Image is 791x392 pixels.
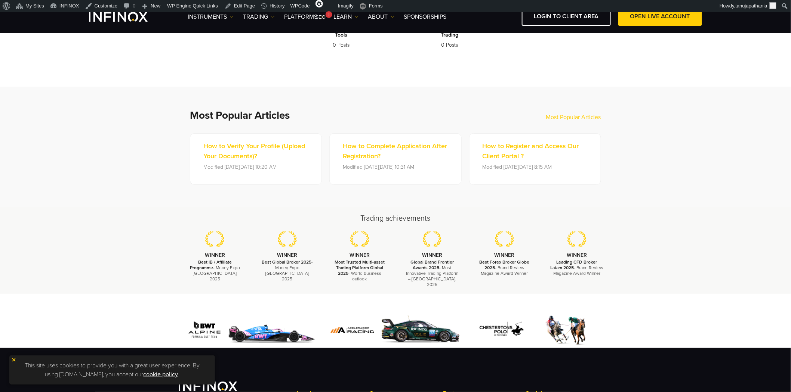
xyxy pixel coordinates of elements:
span: tanujapathania [736,3,767,9]
p: 0 Posts [441,41,459,49]
strong: Global Brand Frontier Awards 2025 [410,259,454,270]
div: ! [326,11,332,18]
p: Modified [DATE][DATE] 10:20 AM [203,163,314,171]
strong: Best IB / Affiliate Programme [190,259,232,270]
p: - Most Innovative Trading Platform – [GEOGRAPHIC_DATA], 2025 [405,259,459,288]
p: - Brand Review Magazine Award Winner [478,259,532,277]
strong: WINNER [277,252,298,258]
p: 0 Posts [333,41,350,49]
p: Modified [DATE][DATE] 10:31 AM [343,163,453,171]
a: Most Popular Articles [546,113,601,122]
a: cookie policy [144,371,178,378]
p: - Brand Review Magazine Award Winner [550,259,604,277]
h2: Most Popular Articles [190,109,546,122]
p: How to Complete Application After Registration? [343,141,453,161]
strong: WINNER [205,252,225,258]
a: Learn [333,12,358,21]
p: How to Register and Access Our Client Portal ? [483,141,593,161]
a: TRADING [243,12,275,21]
strong: Best Forex Broker Globe 2025 [480,259,530,270]
strong: Leading CFD Broker Latam 2025 [550,259,597,270]
p: Tools [333,31,350,39]
img: yellow close icon [11,357,16,363]
a: How to Verify Your Profile (Upload Your Documents)? Modified [DATE][DATE] 10:20 AM [190,133,322,185]
a: How to Register and Access Our Client Portal ? Modified [DATE][DATE] 8:15 AM [469,133,601,185]
p: Trading [441,31,459,39]
strong: WINNER [350,252,370,258]
p: This site uses cookies to provide you with a great user experience. By using [DOMAIN_NAME], you a... [13,359,211,381]
strong: WINNER [422,252,442,258]
strong: WINNER [567,252,587,258]
strong: Best Global Broker 2025 [262,259,311,265]
a: How to Complete Application After Registration? Modified [DATE][DATE] 10:31 AM [329,133,461,185]
a: ABOUT [368,12,394,21]
p: - World business outlook [333,259,387,282]
p: - Money Expo [GEOGRAPHIC_DATA] 2025 [261,259,314,282]
a: INFINOX Logo [89,12,165,22]
h2: Trading achievements [179,213,612,224]
a: SPONSORSHIPS [404,12,446,21]
a: OPEN LIVE ACCOUNT [618,7,702,26]
strong: WINNER [495,252,515,258]
span: SEO [316,14,326,20]
strong: Most Trusted Multi-asset Trading Platform Global 2025 [335,259,385,276]
a: LOGIN TO CLIENT AREA [522,7,611,26]
a: Instruments [188,12,234,21]
a: PLATFORMS [284,12,324,21]
p: Modified [DATE][DATE] 8:15 AM [483,163,593,171]
p: - Money Expo [GEOGRAPHIC_DATA] 2025 [188,259,242,282]
p: How to Verify Your Profile (Upload Your Documents)? [203,141,314,161]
